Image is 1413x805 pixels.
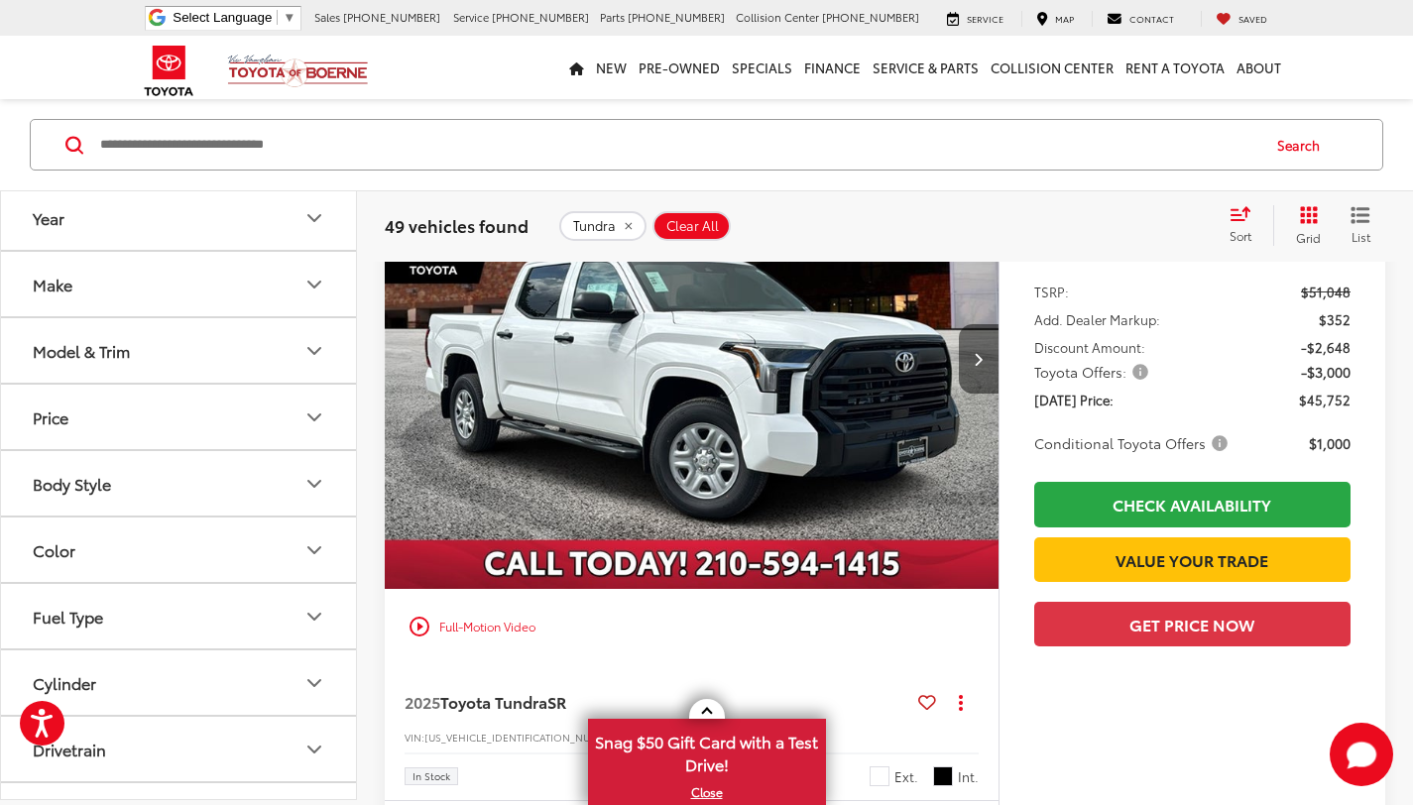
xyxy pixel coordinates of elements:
[302,206,326,230] div: Year
[1351,227,1370,244] span: List
[1,518,358,583] button: ColorColor
[33,541,75,560] div: Color
[559,210,647,240] button: remove Tundra
[1129,12,1174,25] span: Contact
[894,767,918,786] span: Ext.
[590,721,824,781] span: Snag $50 Gift Card with a Test Drive!
[1301,337,1351,357] span: -$2,648
[1034,482,1351,526] a: Check Availability
[277,10,278,25] span: ​
[1296,228,1321,245] span: Grid
[1330,723,1393,786] button: Toggle Chat Window
[959,324,999,394] button: Next image
[1034,390,1114,409] span: [DATE] Price:
[1,452,358,517] button: Body StyleBody Style
[424,730,621,745] span: [US_VEHICLE_IDENTIFICATION_NUMBER]
[405,690,440,713] span: 2025
[343,9,440,25] span: [PHONE_NUMBER]
[1330,723,1393,786] svg: Start Chat
[302,738,326,761] div: Drivetrain
[1119,36,1231,99] a: Rent a Toyota
[1,186,358,251] button: YearYear
[600,9,625,25] span: Parts
[1034,337,1145,357] span: Discount Amount:
[633,36,726,99] a: Pre-Owned
[985,36,1119,99] a: Collision Center
[283,10,295,25] span: ▼
[384,128,1001,590] img: 2025 Toyota Tundra SR 4WD CrewMax 5.5ft
[492,9,589,25] span: [PHONE_NUMBER]
[173,10,295,25] a: Select Language​
[1034,602,1351,646] button: Get Price Now
[98,121,1258,169] form: Search by Make, Model, or Keyword
[302,605,326,629] div: Fuel Type
[33,276,72,294] div: Make
[33,741,106,759] div: Drivetrain
[33,475,111,494] div: Body Style
[666,217,719,233] span: Clear All
[1230,227,1251,244] span: Sort
[412,771,450,781] span: In Stock
[453,9,489,25] span: Service
[384,128,1001,589] a: 2025 Toyota Tundra SR 4WD CrewMax 5.5ft2025 Toyota Tundra SR 4WD CrewMax 5.5ft2025 Toyota Tundra ...
[1034,537,1351,582] a: Value Your Trade
[959,694,963,710] span: dropdown dots
[822,9,919,25] span: [PHONE_NUMBER]
[944,684,979,719] button: Actions
[302,339,326,363] div: Model & Trim
[932,11,1018,27] a: Service
[33,342,130,361] div: Model & Trim
[405,730,424,745] span: VIN:
[302,671,326,695] div: Cylinder
[132,39,206,103] img: Toyota
[736,9,819,25] span: Collision Center
[1309,433,1351,453] span: $1,000
[547,690,566,713] span: SR
[1,386,358,450] button: PricePrice
[1,253,358,317] button: MakeMake
[302,472,326,496] div: Body Style
[1231,36,1287,99] a: About
[1055,12,1074,25] span: Map
[1220,205,1273,245] button: Select sort value
[1258,120,1349,170] button: Search
[384,128,1001,589] div: 2025 Toyota Tundra SR 0
[1034,362,1152,382] span: Toyota Offers:
[1,718,358,782] button: DrivetrainDrivetrain
[652,210,731,240] button: Clear All
[867,36,985,99] a: Service & Parts: Opens in a new tab
[405,691,910,713] a: 2025Toyota TundraSR
[1034,362,1155,382] button: Toyota Offers:
[302,538,326,562] div: Color
[1,585,358,649] button: Fuel TypeFuel Type
[440,690,547,713] span: Toyota Tundra
[590,36,633,99] a: New
[1301,362,1351,382] span: -$3,000
[33,209,64,228] div: Year
[1299,390,1351,409] span: $45,752
[628,9,725,25] span: [PHONE_NUMBER]
[798,36,867,99] a: Finance
[573,217,616,233] span: Tundra
[173,10,272,25] span: Select Language
[33,608,103,627] div: Fuel Type
[1201,11,1282,27] a: My Saved Vehicles
[302,273,326,296] div: Make
[870,766,889,786] span: Ice Cap
[1273,205,1336,245] button: Grid View
[1021,11,1089,27] a: Map
[933,766,953,786] span: Black Fabric
[958,767,979,786] span: Int.
[33,408,68,427] div: Price
[1,651,358,716] button: CylinderCylinder
[967,12,1003,25] span: Service
[563,36,590,99] a: Home
[1301,282,1351,301] span: $51,048
[227,54,369,88] img: Vic Vaughan Toyota of Boerne
[1034,433,1232,453] span: Conditional Toyota Offers
[33,674,96,693] div: Cylinder
[314,9,340,25] span: Sales
[1319,309,1351,329] span: $352
[1034,433,1235,453] button: Conditional Toyota Offers
[1034,282,1069,301] span: TSRP:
